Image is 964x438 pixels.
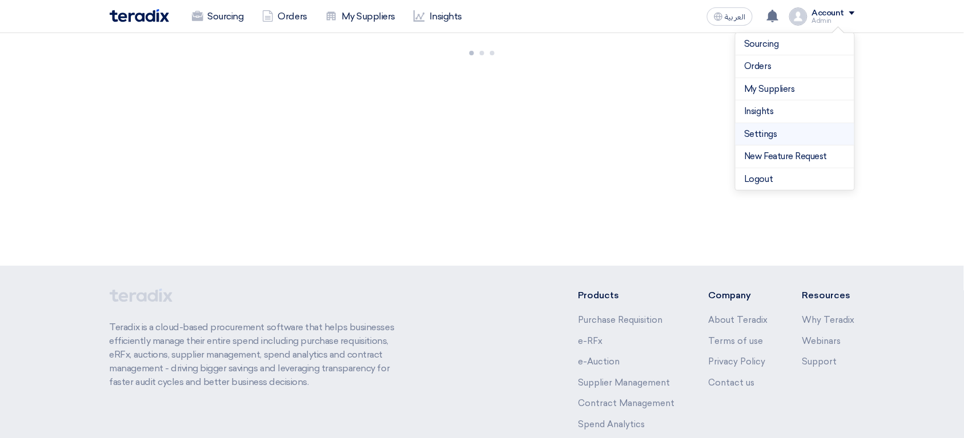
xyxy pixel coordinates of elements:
a: About Teradix [709,315,768,325]
a: e-Auction [578,356,620,367]
li: Logout [736,168,854,190]
li: Resources [802,289,855,302]
a: Orders [253,4,316,29]
a: Contact us [709,378,755,388]
a: Sourcing [183,4,253,29]
li: Company [709,289,768,302]
a: Webinars [802,336,841,346]
img: Teradix logo [110,9,169,22]
p: Teradix is a cloud-based procurement software that helps businesses efficiently manage their enti... [110,321,408,389]
a: Privacy Policy [709,356,766,367]
img: profile_test.png [789,7,808,26]
a: Why Teradix [802,315,855,325]
span: العربية [725,13,746,21]
a: Orders [745,60,845,73]
a: Insights [745,105,845,118]
a: Sourcing [745,38,845,51]
a: e-RFx [578,336,602,346]
a: My Suppliers [745,83,845,96]
a: New Feature Request [745,150,845,163]
a: Settings [745,128,845,141]
a: Spend Analytics [578,419,645,429]
div: Account [812,9,845,18]
div: Admin [812,18,855,24]
a: Terms of use [709,336,764,346]
a: My Suppliers [316,4,404,29]
li: Products [578,289,674,302]
a: Supplier Management [578,378,670,388]
a: Support [802,356,837,367]
a: Purchase Requisition [578,315,662,325]
a: Contract Management [578,398,674,408]
button: العربية [707,7,753,26]
a: Insights [404,4,471,29]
